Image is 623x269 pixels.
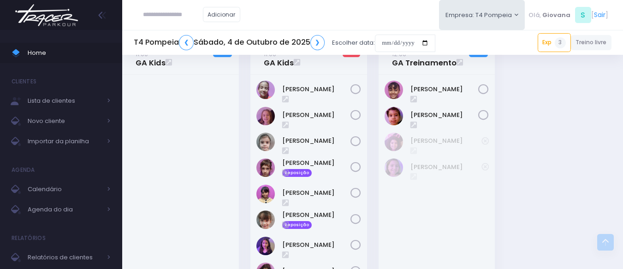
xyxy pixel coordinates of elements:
[392,49,457,68] a: 12:00GA Treinamento
[256,237,275,255] img: Isabella Calvo
[410,163,482,172] a: [PERSON_NAME]
[350,50,356,55] small: / 12
[410,136,482,146] a: [PERSON_NAME]
[256,107,275,125] img: Aurora Andreoni Mello
[256,133,275,151] img: Brunna Mateus De Paulo Alves
[179,35,194,50] a: ❮
[282,136,350,146] a: [PERSON_NAME]
[478,50,484,55] small: / 12
[256,211,275,229] img: Helena Zanchetta
[528,11,541,20] span: Olá,
[134,32,435,53] div: Escolher data:
[28,115,101,127] span: Novo cliente
[310,35,325,50] a: ❯
[410,85,479,94] a: [PERSON_NAME]
[282,188,350,198] a: [PERSON_NAME]
[575,7,591,23] span: S
[264,49,294,68] a: 11:00GA Kids
[203,7,241,22] a: Adicionar
[555,37,566,48] span: 3
[571,35,612,50] a: Treino livre
[28,204,101,216] span: Agenda do dia
[282,111,350,120] a: [PERSON_NAME]
[222,50,228,55] small: / 12
[410,111,479,120] a: [PERSON_NAME]
[136,49,166,68] a: 11:00GA Kids
[594,10,605,20] a: Sair
[385,133,403,151] img: Catarina souza ramos de Oliveira
[28,251,101,263] span: Relatórios de clientes
[282,221,312,229] span: Reposição
[12,161,35,179] h4: Agenda
[134,35,325,50] h5: T4 Pompeia Sábado, 4 de Outubro de 2025
[542,11,570,20] span: Giovana
[282,158,350,168] a: [PERSON_NAME]
[28,47,111,59] span: Home
[538,33,571,52] a: Exp3
[256,81,275,99] img: Veridiana Jansen
[282,211,350,220] a: [PERSON_NAME]
[282,169,312,177] span: Reposição
[282,85,350,94] a: [PERSON_NAME]
[525,5,611,25] div: [ ]
[256,158,275,177] img: Carmen Borga Le Guevellou
[28,183,101,195] span: Calendário
[385,107,403,125] img: Yumi Muller
[28,95,101,107] span: Lista de clientes
[385,158,403,177] img: Heloisa Nivolone
[385,81,403,99] img: Júlia Caze Rodrigues
[28,135,101,147] span: Importar da planilha
[12,72,36,91] h4: Clientes
[256,185,275,203] img: Clarice Lopes
[12,229,46,247] h4: Relatórios
[282,240,350,250] a: [PERSON_NAME]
